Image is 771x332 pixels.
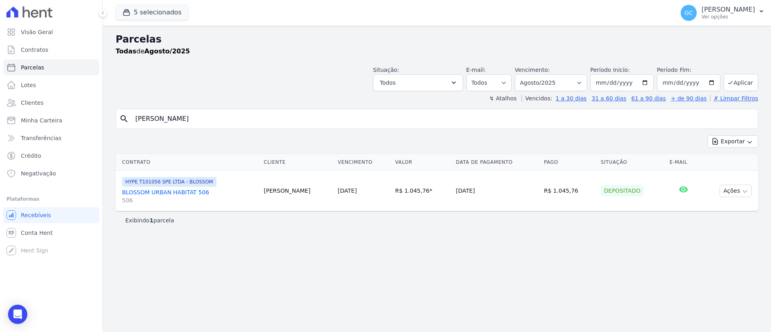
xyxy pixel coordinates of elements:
strong: Agosto/2025 [145,47,190,55]
th: E-mail [666,154,700,171]
a: Visão Geral [3,24,99,40]
a: Parcelas [3,59,99,75]
label: E-mail: [466,67,486,73]
div: Plataformas [6,194,96,204]
a: Crédito [3,148,99,164]
a: Negativação [3,165,99,181]
span: Contratos [21,46,48,54]
th: Vencimento [335,154,392,171]
a: 61 a 90 dias [631,95,666,102]
span: GC [685,10,693,16]
span: Crédito [21,152,41,160]
td: [PERSON_NAME] [261,171,335,211]
button: 5 selecionados [116,5,188,20]
a: BLOSSOM URBAN HABITAT 506506 [122,188,257,204]
th: Contrato [116,154,261,171]
span: Clientes [21,99,43,107]
h2: Parcelas [116,32,758,47]
i: search [119,114,129,124]
span: HYPE T101056 SPE LTDA - BLOSSOM [122,177,216,187]
input: Buscar por nome do lote ou do cliente [131,111,755,127]
label: Situação: [373,67,399,73]
p: Exibindo parcela [125,216,174,224]
span: Recebíveis [21,211,51,219]
button: Exportar [708,135,758,148]
a: [DATE] [338,187,357,194]
span: Todos [380,78,396,88]
div: Open Intercom Messenger [8,305,27,324]
th: Data de Pagamento [453,154,541,171]
span: Parcelas [21,63,44,71]
label: Vencimento: [515,67,550,73]
td: R$ 1.045,76 [392,171,453,211]
span: Minha Carteira [21,116,62,124]
p: Ver opções [702,14,755,20]
td: R$ 1.045,76 [541,171,598,211]
a: Recebíveis [3,207,99,223]
button: Ações [720,185,752,197]
button: Aplicar [724,74,758,91]
th: Situação [598,154,666,171]
a: Minha Carteira [3,112,99,128]
label: Período Inicío: [590,67,630,73]
div: Depositado [601,185,644,196]
a: 31 a 60 dias [592,95,626,102]
th: Pago [541,154,598,171]
p: de [116,47,190,56]
span: Negativação [21,169,56,177]
b: 1 [149,217,153,224]
a: + de 90 dias [671,95,707,102]
th: Cliente [261,154,335,171]
span: Transferências [21,134,61,142]
td: [DATE] [453,171,541,211]
p: [PERSON_NAME] [702,6,755,14]
span: 506 [122,196,257,204]
span: Conta Hent [21,229,53,237]
span: Lotes [21,81,36,89]
label: ↯ Atalhos [489,95,516,102]
a: Contratos [3,42,99,58]
a: Lotes [3,77,99,93]
a: ✗ Limpar Filtros [710,95,758,102]
a: Transferências [3,130,99,146]
a: Conta Hent [3,225,99,241]
a: Clientes [3,95,99,111]
a: 1 a 30 dias [556,95,587,102]
label: Vencidos: [522,95,552,102]
th: Valor [392,154,453,171]
span: Visão Geral [21,28,53,36]
button: Todos [373,74,463,91]
strong: Todas [116,47,137,55]
button: GC [PERSON_NAME] Ver opções [674,2,771,24]
label: Período Fim: [657,66,720,74]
